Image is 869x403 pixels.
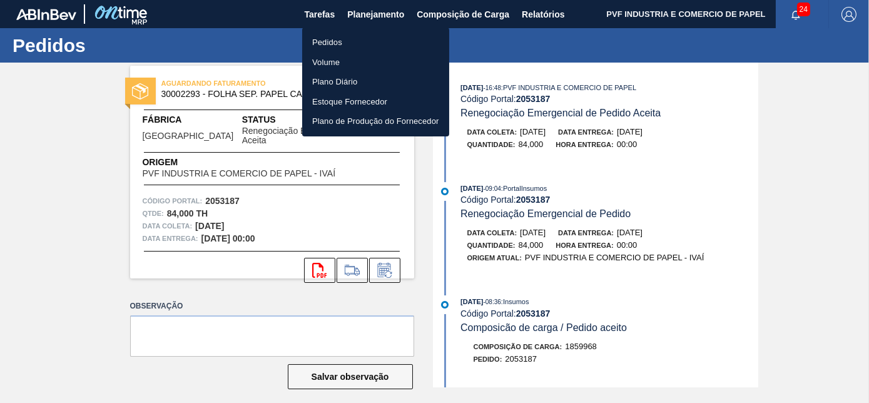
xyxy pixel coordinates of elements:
a: Estoque Fornecedor [302,92,449,112]
a: Plano Diário [302,72,449,92]
a: Pedidos [302,33,449,53]
a: Plano de Produção do Fornecedor [302,111,449,131]
a: Volume [302,53,449,73]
